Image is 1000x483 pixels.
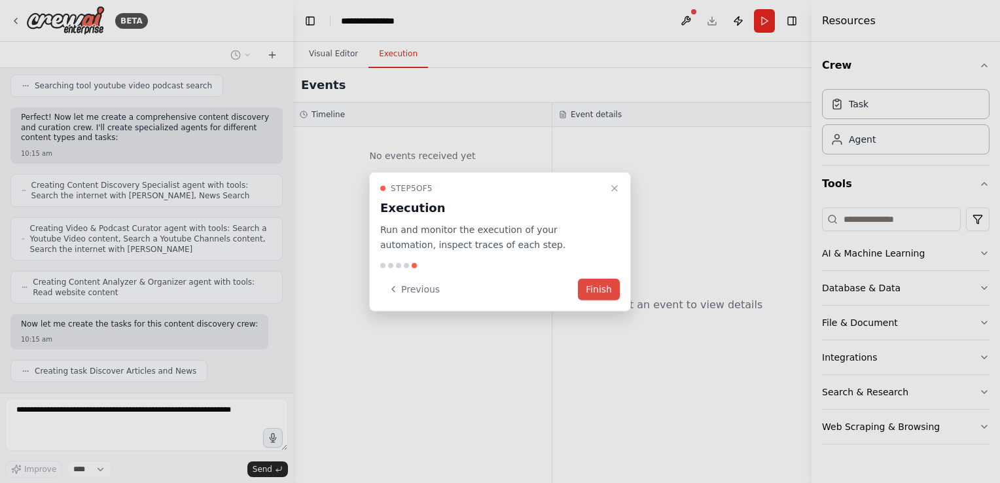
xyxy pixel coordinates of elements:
[607,181,622,196] button: Close walkthrough
[301,12,319,30] button: Hide left sidebar
[578,278,620,300] button: Finish
[391,183,433,194] span: Step 5 of 5
[380,223,604,253] p: Run and monitor the execution of your automation, inspect traces of each step.
[380,199,604,217] h3: Execution
[380,278,448,300] button: Previous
